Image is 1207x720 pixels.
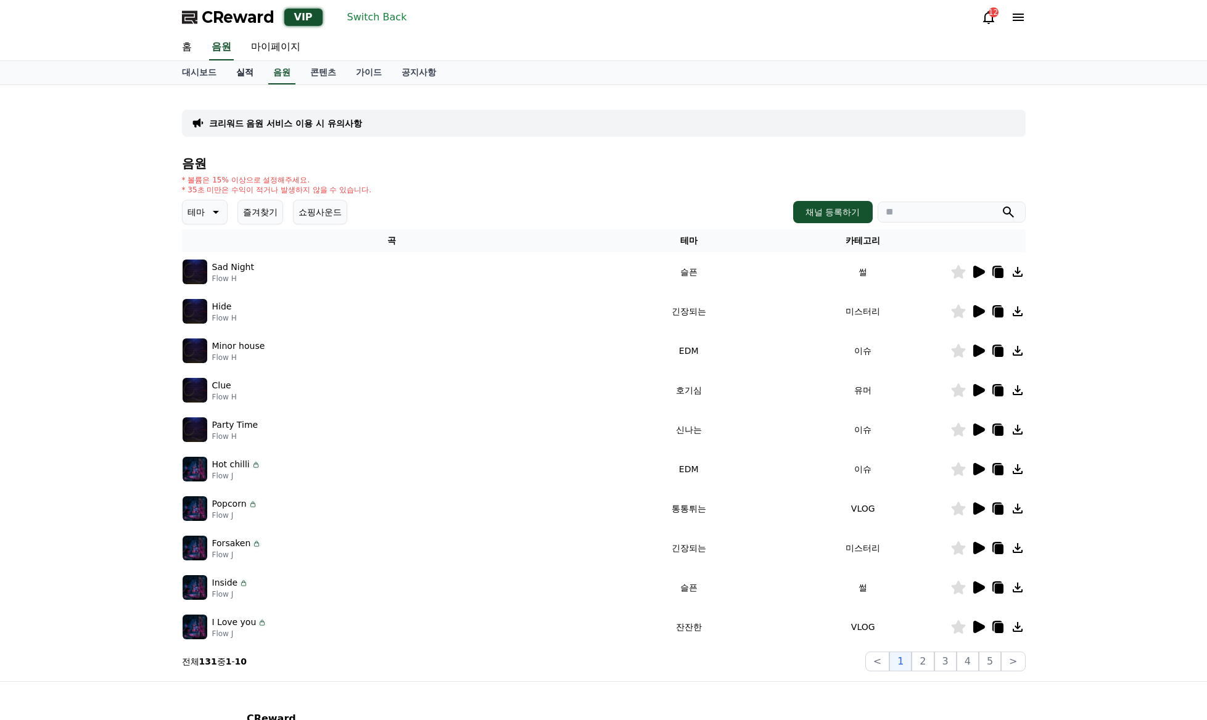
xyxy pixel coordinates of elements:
a: 음원 [268,61,295,84]
a: 공지사항 [392,61,446,84]
span: CReward [202,7,274,27]
img: music [183,615,207,639]
p: I Love you [212,616,257,629]
div: 12 [989,7,999,17]
td: 슬픈 [601,252,776,292]
td: EDM [601,449,776,489]
p: Flow H [212,274,254,284]
a: 크리워드 음원 서비스 이용 시 유의사항 [209,117,362,129]
strong: 1 [226,657,232,666]
button: Switch Back [342,7,412,27]
button: 4 [957,652,979,671]
p: Flow H [212,313,237,323]
button: 5 [979,652,1001,671]
button: 3 [934,652,957,671]
h4: 음원 [182,157,1026,170]
img: music [183,575,207,600]
td: 유머 [776,370,950,410]
p: Hot chilli [212,458,250,471]
td: VLOG [776,489,950,528]
a: 마이페이지 [241,35,310,60]
button: 1 [889,652,912,671]
td: 잔잔한 [601,607,776,647]
td: VLOG [776,607,950,647]
a: 실적 [226,61,263,84]
td: 신나는 [601,410,776,449]
img: music [183,338,207,363]
td: EDM [601,331,776,370]
img: music [183,260,207,284]
p: * 35초 미만은 수익이 적거나 발생하지 않을 수 있습니다. [182,185,372,195]
p: Popcorn [212,497,247,510]
strong: 10 [235,657,247,666]
td: 미스터리 [776,528,950,568]
a: 12 [981,10,996,25]
img: music [183,496,207,521]
p: Flow H [212,392,237,402]
p: * 볼륨은 15% 이상으로 설정해주세요. [182,175,372,185]
th: 곡 [182,229,602,252]
p: Flow J [212,589,249,599]
button: > [1001,652,1025,671]
img: music [183,417,207,442]
strong: 131 [199,657,217,666]
p: 전체 중 - [182,655,247,668]
div: VIP [284,9,323,26]
a: CReward [182,7,274,27]
td: 썰 [776,568,950,607]
img: music [183,457,207,481]
p: Minor house [212,340,265,353]
a: 가이드 [346,61,392,84]
p: Sad Night [212,261,254,274]
td: 썰 [776,252,950,292]
td: 이슈 [776,331,950,370]
img: music [183,536,207,560]
p: Party Time [212,419,258,432]
td: 이슈 [776,410,950,449]
p: Flow J [212,471,261,481]
button: 쇼핑사운드 [293,200,347,224]
button: < [865,652,889,671]
td: 긴장되는 [601,292,776,331]
button: 2 [912,652,934,671]
td: 미스터리 [776,292,950,331]
td: 긴장되는 [601,528,776,568]
button: 테마 [182,200,228,224]
p: 테마 [187,203,205,221]
th: 카테고리 [776,229,950,252]
p: Flow J [212,510,258,520]
p: Flow J [212,629,268,639]
td: 통통튀는 [601,489,776,528]
a: 홈 [172,35,202,60]
p: Forsaken [212,537,251,550]
img: music [183,378,207,403]
p: Flow J [212,550,262,560]
p: Flow H [212,353,265,362]
th: 테마 [601,229,776,252]
button: 채널 등록하기 [793,201,872,223]
p: Inside [212,576,238,589]
td: 호기심 [601,370,776,410]
a: 음원 [209,35,234,60]
td: 이슈 [776,449,950,489]
td: 슬픈 [601,568,776,607]
p: Clue [212,379,231,392]
p: Hide [212,300,232,313]
button: 즐겨찾기 [237,200,283,224]
a: 콘텐츠 [300,61,346,84]
a: 대시보드 [172,61,226,84]
img: music [183,299,207,324]
p: Flow H [212,432,258,441]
